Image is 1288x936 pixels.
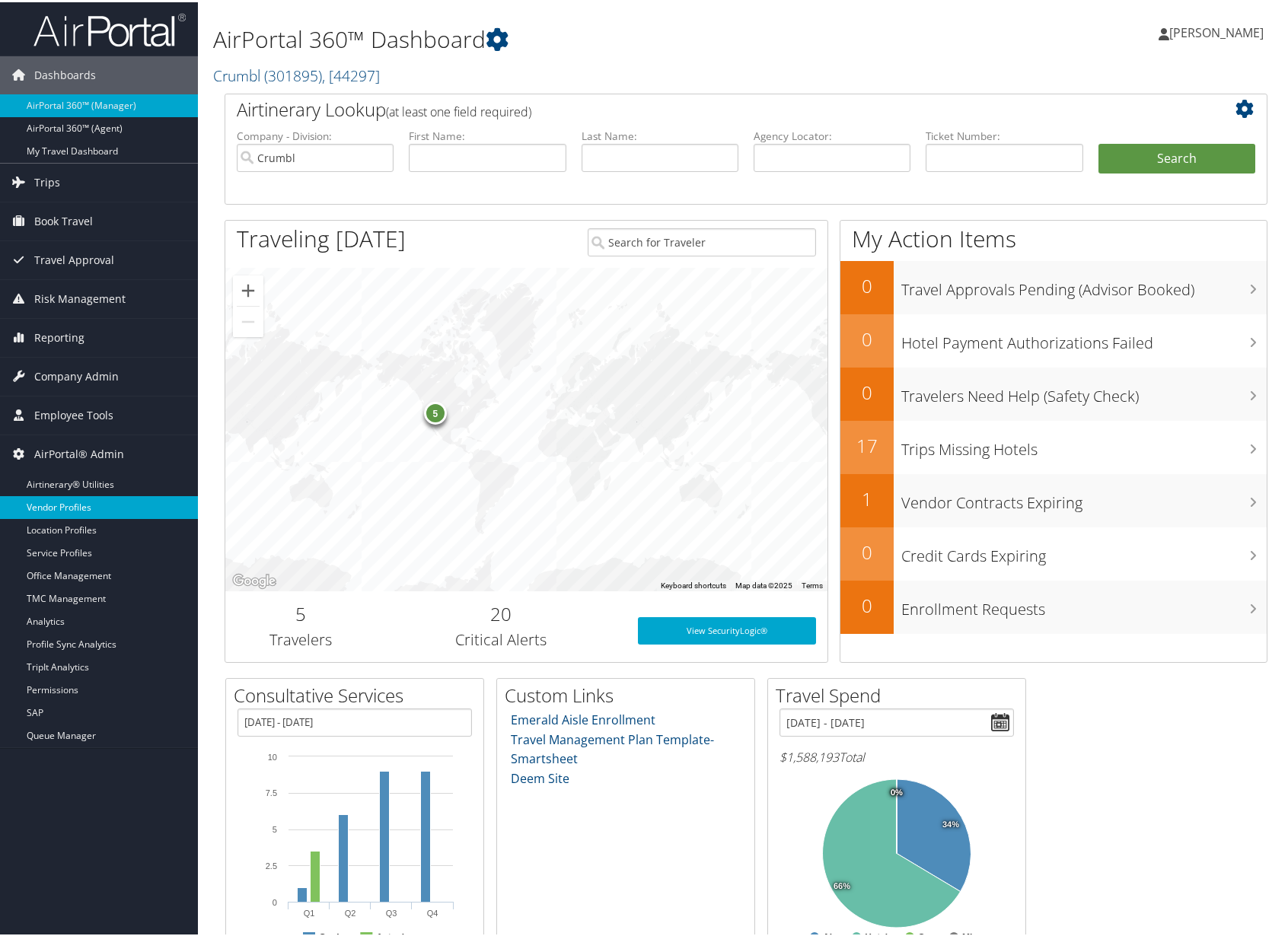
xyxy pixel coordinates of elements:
h2: Consultative Services [234,680,483,706]
h3: Critical Alerts [387,627,616,648]
h6: Total [779,747,1014,763]
span: Travel Approval [34,239,114,277]
text: Q1 [304,906,315,915]
h3: Travelers [237,627,365,648]
tspan: 34% [942,818,959,827]
div: 5 [424,400,447,422]
h3: Travel Approvals Pending (Advisor Booked) [901,269,1267,298]
span: $1,588,193 [779,747,839,763]
a: [PERSON_NAME] [1159,8,1279,53]
button: Zoom in [233,273,263,304]
h2: 1 [840,484,894,510]
text: Q2 [345,906,356,915]
span: Book Travel [34,200,93,238]
span: Company Admin [34,355,119,393]
a: 17Trips Missing Hotels [840,419,1267,472]
h1: AirPortal 360™ Dashboard [213,21,923,53]
button: Search [1098,142,1255,172]
label: First Name: [409,126,566,142]
span: , [ 44297 ] [322,63,380,84]
button: Keyboard shortcuts [661,578,726,589]
a: View SecurityLogic® [638,615,816,642]
label: Ticket Number: [926,126,1082,142]
h2: 0 [840,591,894,616]
a: Open this area in Google Maps (opens a new window) [229,569,279,589]
h3: Trips Missing Hotels [901,429,1267,458]
button: Zoom out [233,304,263,335]
a: 0Travelers Need Help (Safety Check) [840,365,1267,419]
tspan: 5 [273,823,277,832]
tspan: 2.5 [266,859,277,868]
label: Agency Locator: [754,126,910,142]
a: Crumbl [213,63,380,84]
a: Terms (opens in new tab) [802,579,823,587]
a: 0Credit Cards Expiring [840,525,1267,578]
a: Travel Management Plan Template- Smartsheet [511,729,714,766]
text: Q3 [386,906,397,915]
h2: 0 [840,537,894,563]
tspan: 66% [834,880,850,889]
a: 0Hotel Payment Authorizations Failed [840,312,1267,365]
a: Emerald Aisle Enrollment [511,709,655,726]
label: Company - Division: [237,126,394,142]
span: Map data ©2025 [735,579,792,587]
h3: Hotel Payment Authorizations Failed [901,323,1267,352]
input: Search for Traveler [588,226,816,254]
h1: Traveling [DATE] [237,221,406,253]
tspan: 10 [268,750,277,759]
h1: My Action Items [840,221,1267,253]
span: Reporting [34,317,84,355]
label: Last Name: [582,126,738,142]
span: Dashboards [34,54,96,92]
span: ( 301895 ) [264,63,322,84]
h2: Custom Links [505,680,754,706]
h3: Vendor Contracts Expiring [901,482,1267,511]
h3: Credit Cards Expiring [901,536,1267,565]
span: AirPortal® Admin [34,433,124,471]
text: Q4 [427,906,438,915]
h3: Travelers Need Help (Safety Check) [901,376,1267,405]
h2: Travel Spend [776,680,1025,706]
img: airportal-logo.png [33,10,186,46]
span: (at least one field required) [386,101,531,118]
span: Risk Management [34,278,126,316]
h2: 17 [840,431,894,457]
h3: Enrollment Requests [901,589,1267,618]
tspan: 0% [891,786,903,795]
a: 0Enrollment Requests [840,578,1267,632]
h2: 0 [840,377,894,403]
span: [PERSON_NAME] [1169,22,1264,39]
img: Google [229,569,279,589]
tspan: 0 [273,896,277,905]
tspan: 7.5 [266,786,277,795]
a: Deem Site [511,768,569,785]
h2: 0 [840,271,894,297]
h2: 0 [840,324,894,350]
span: Trips [34,161,60,199]
a: 0Travel Approvals Pending (Advisor Booked) [840,259,1267,312]
h2: 20 [387,599,616,625]
h2: Airtinerary Lookup [237,94,1168,120]
a: 1Vendor Contracts Expiring [840,472,1267,525]
span: Employee Tools [34,394,113,432]
h2: 5 [237,599,365,625]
